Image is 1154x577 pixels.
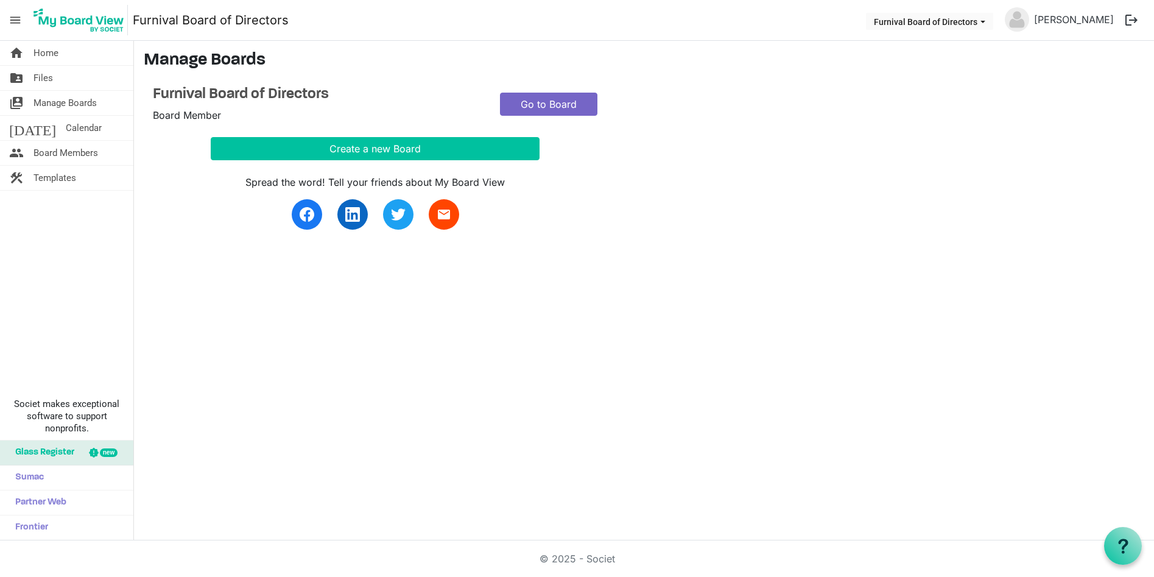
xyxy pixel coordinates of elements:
img: My Board View Logo [30,5,128,35]
div: Spread the word! Tell your friends about My Board View [211,175,540,189]
span: Calendar [66,116,102,140]
span: switch_account [9,91,24,115]
span: people [9,141,24,165]
a: [PERSON_NAME] [1029,7,1119,32]
span: folder_shared [9,66,24,90]
button: Create a new Board [211,137,540,160]
a: Go to Board [500,93,597,116]
button: logout [1119,7,1144,33]
span: Board Members [33,141,98,165]
h3: Manage Boards [144,51,1144,71]
a: My Board View Logo [30,5,133,35]
span: Templates [33,166,76,190]
span: Sumac [9,465,44,490]
img: no-profile-picture.svg [1005,7,1029,32]
span: Frontier [9,515,48,540]
span: [DATE] [9,116,56,140]
button: Furnival Board of Directors dropdownbutton [866,13,993,30]
span: Glass Register [9,441,74,465]
img: twitter.svg [391,207,406,222]
a: © 2025 - Societ [540,553,615,565]
div: new [100,448,118,457]
span: home [9,41,24,65]
span: Societ makes exceptional software to support nonprofits. [5,398,128,434]
a: Furnival Board of Directors [133,8,289,32]
a: Furnival Board of Directors [153,86,482,104]
span: Home [33,41,58,65]
span: Board Member [153,109,221,121]
span: Partner Web [9,490,66,515]
span: email [437,207,451,222]
img: linkedin.svg [345,207,360,222]
span: construction [9,166,24,190]
span: menu [4,9,27,32]
a: email [429,199,459,230]
img: facebook.svg [300,207,314,222]
span: Manage Boards [33,91,97,115]
span: Files [33,66,53,90]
